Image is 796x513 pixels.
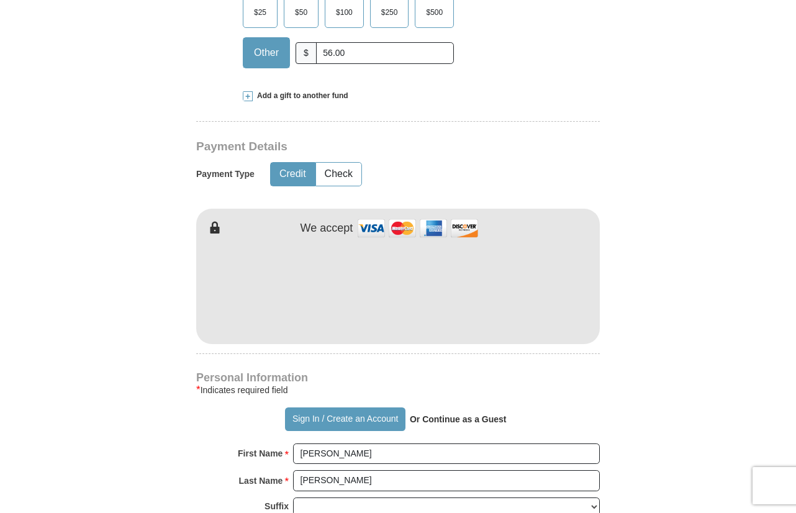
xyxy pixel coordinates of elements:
h4: We accept [301,222,353,235]
strong: Or Continue as a Guest [410,414,507,424]
span: $50 [289,3,314,22]
strong: Last Name [239,472,283,489]
div: Indicates required field [196,383,600,397]
button: Check [316,163,361,186]
span: $25 [248,3,273,22]
img: credit cards accepted [356,215,480,242]
span: Other [248,43,285,62]
button: Sign In / Create an Account [285,407,405,431]
button: Credit [271,163,315,186]
span: $250 [375,3,404,22]
span: $ [296,42,317,64]
strong: First Name [238,445,283,462]
h4: Personal Information [196,373,600,383]
input: Other Amount [316,42,454,64]
span: Add a gift to another fund [253,91,348,101]
h3: Payment Details [196,140,513,154]
span: $100 [330,3,359,22]
h5: Payment Type [196,169,255,179]
span: $500 [420,3,449,22]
